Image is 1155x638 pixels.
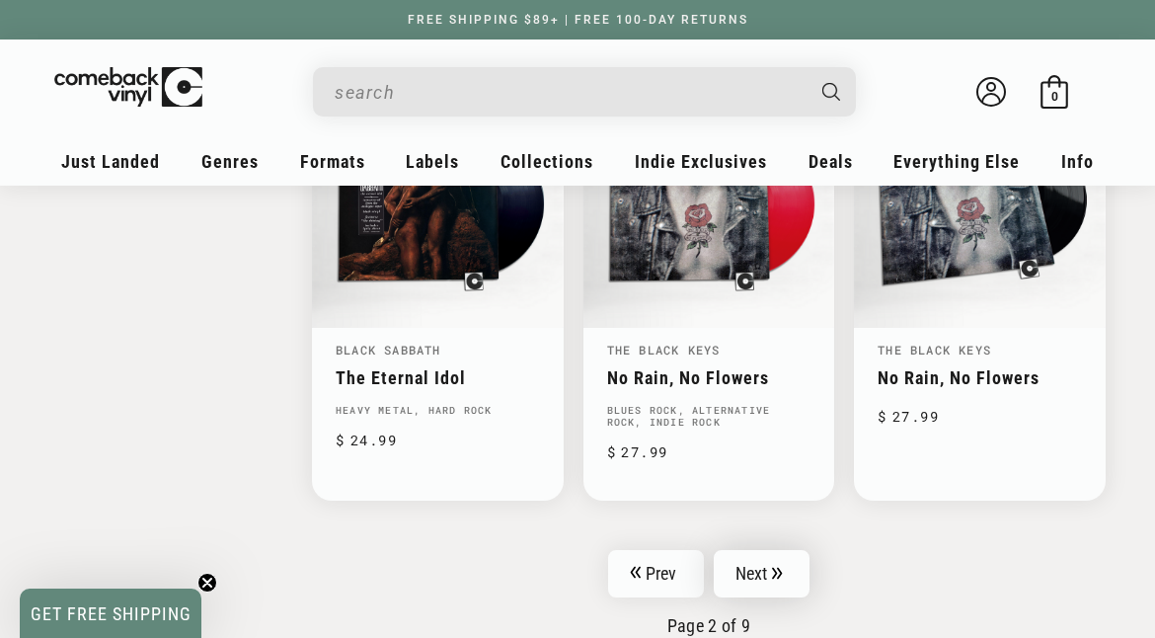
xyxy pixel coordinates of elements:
[714,550,810,598] a: Next
[608,550,704,598] a: Prev
[313,67,856,117] div: Search
[197,573,217,593] button: Close teaser
[336,367,540,388] a: The Eternal Idol
[201,151,259,172] span: Genres
[31,603,192,624] span: GET FREE SHIPPING
[607,342,721,358] a: The Black Keys
[878,342,991,358] a: The Black Keys
[20,589,201,638] div: GET FREE SHIPPINGClose teaser
[1051,89,1058,104] span: 0
[893,151,1020,172] span: Everything Else
[312,615,1106,636] p: Page 2 of 9
[335,72,803,113] input: When autocomplete results are available use up and down arrows to review and enter to select
[500,151,593,172] span: Collections
[1061,151,1094,172] span: Info
[61,151,160,172] span: Just Landed
[806,67,859,117] button: Search
[406,151,459,172] span: Labels
[607,367,811,388] a: No Rain, No Flowers
[312,550,1106,636] nav: Pagination
[300,151,365,172] span: Formats
[336,342,441,358] a: Black Sabbath
[635,151,767,172] span: Indie Exclusives
[878,367,1082,388] a: No Rain, No Flowers
[808,151,853,172] span: Deals
[388,13,768,27] a: FREE SHIPPING $89+ | FREE 100-DAY RETURNS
